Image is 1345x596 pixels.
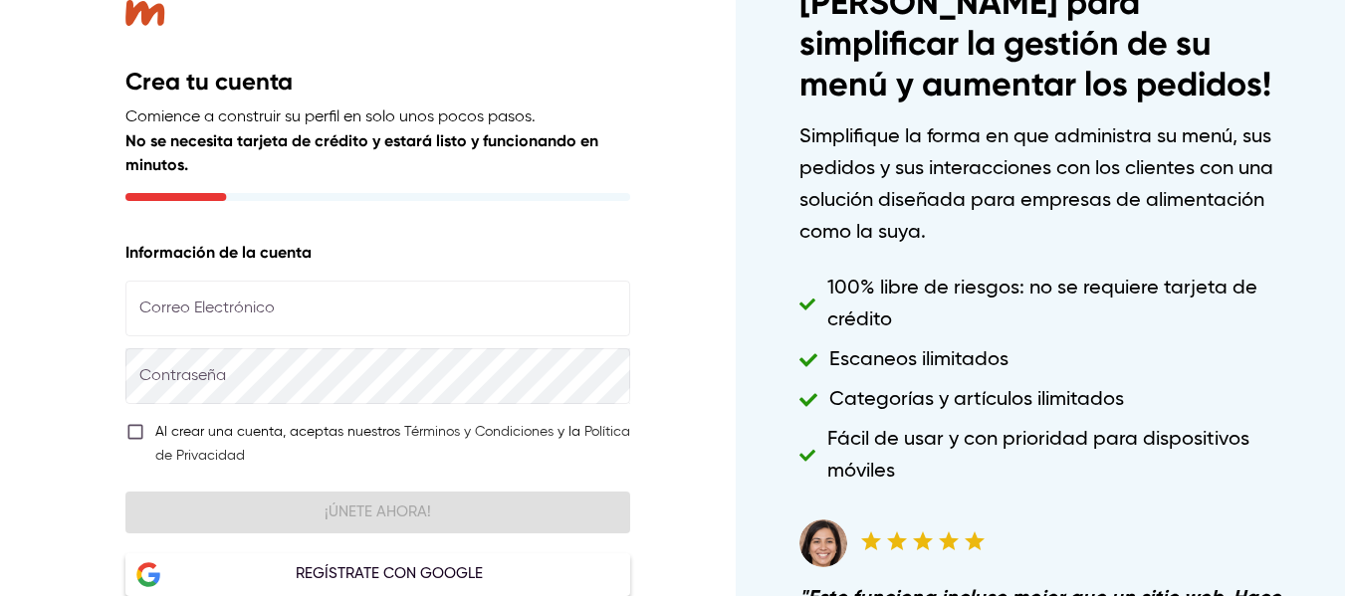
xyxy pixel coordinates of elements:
img: Testimonial avatar [799,519,847,567]
p: Información de la cuenta [125,241,630,265]
h6: Fácil de usar y con prioridad para dispositivos móviles [827,424,1281,488]
div: Al crear una cuenta, aceptas nuestros y la [155,420,630,468]
h2: Crea tu cuenta [125,66,630,98]
button: Google LogoRegístrate con Google [125,553,630,595]
h6: Categorías y artículos ilimitados [829,384,1124,416]
div: Regístrate con Google [160,561,619,587]
h6: 100% libre de riesgos: no se requiere tarjeta de crédito [827,273,1281,336]
p: Comience a construir su perfil en solo unos pocos pasos. [125,105,630,129]
h6: Simplifique la forma en que administra su menú, sus pedidos y sus interacciones con los clientes ... [799,121,1281,249]
a: Términos y Condiciones [404,425,554,439]
p: No se necesita tarjeta de crédito y estará listo y funcionando en minutos. [125,129,630,177]
img: Google Logo [136,561,160,587]
h6: Escaneos ilimitados [829,344,1009,376]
